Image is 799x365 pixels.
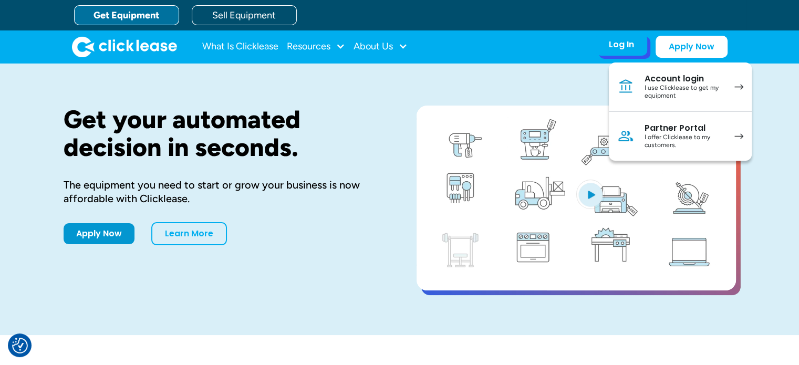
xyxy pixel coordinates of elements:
[645,133,724,150] div: I offer Clicklease to my customers.
[645,74,724,84] div: Account login
[12,338,28,353] img: Revisit consent button
[656,36,728,58] a: Apply Now
[609,39,634,50] div: Log In
[287,36,345,57] div: Resources
[354,36,408,57] div: About Us
[576,180,605,209] img: Blue play button logo on a light blue circular background
[734,84,743,90] img: arrow
[645,84,724,100] div: I use Clicklease to get my equipment
[64,106,383,161] h1: Get your automated decision in seconds.
[72,36,177,57] a: home
[192,5,297,25] a: Sell Equipment
[64,223,134,244] a: Apply Now
[617,128,634,144] img: Person icon
[609,62,752,112] a: Account loginI use Clicklease to get my equipment
[609,112,752,161] a: Partner PortalI offer Clicklease to my customers.
[417,106,736,290] a: open lightbox
[12,338,28,353] button: Consent Preferences
[617,78,634,95] img: Bank icon
[734,133,743,139] img: arrow
[64,178,383,205] div: The equipment you need to start or grow your business is now affordable with Clicklease.
[645,123,724,133] div: Partner Portal
[74,5,179,25] a: Get Equipment
[202,36,278,57] a: What Is Clicklease
[609,62,752,161] nav: Log In
[151,222,227,245] a: Learn More
[72,36,177,57] img: Clicklease logo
